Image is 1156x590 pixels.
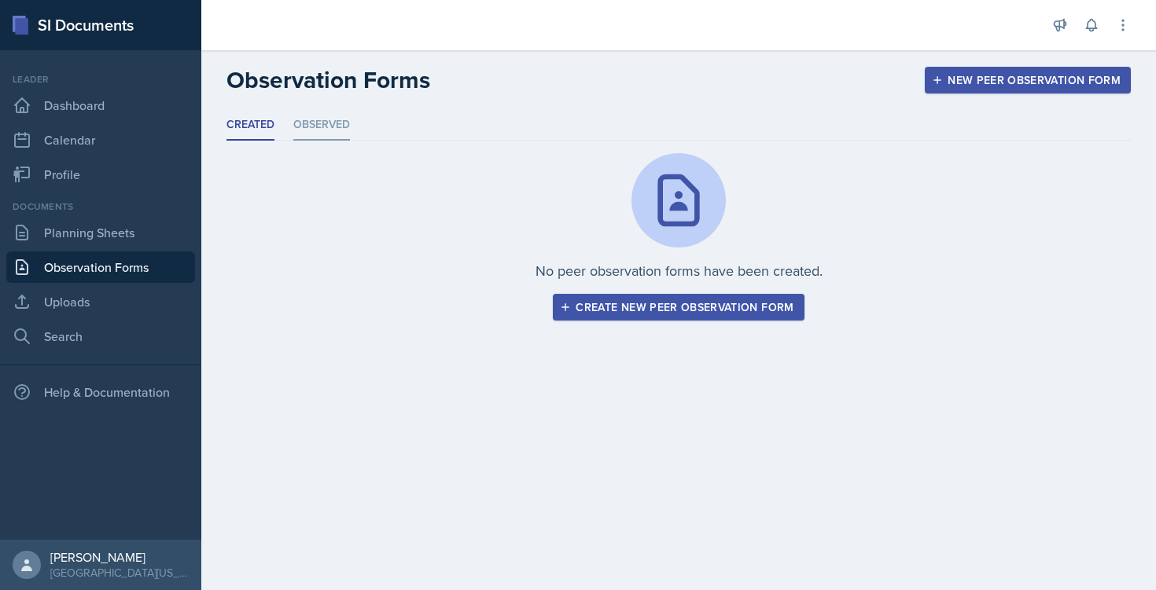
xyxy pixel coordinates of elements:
[6,217,195,248] a: Planning Sheets
[6,286,195,317] a: Uploads
[50,549,189,565] div: [PERSON_NAME]
[6,124,195,156] a: Calendar
[226,110,274,141] li: Created
[925,67,1131,93] button: New Peer Observation Form
[50,565,189,581] div: [GEOGRAPHIC_DATA][US_STATE]
[6,159,195,190] a: Profile
[563,301,793,313] div: Create new peer observation form
[293,110,350,141] li: Observed
[6,376,195,408] div: Help & Documentation
[6,251,195,283] a: Observation Forms
[553,294,804,321] button: Create new peer observation form
[536,260,823,281] p: No peer observation forms have been created.
[6,90,195,121] a: Dashboard
[6,200,195,214] div: Documents
[226,66,430,94] h2: Observation Forms
[6,72,195,86] div: Leader
[935,74,1121,86] div: New Peer Observation Form
[6,321,195,352] a: Search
